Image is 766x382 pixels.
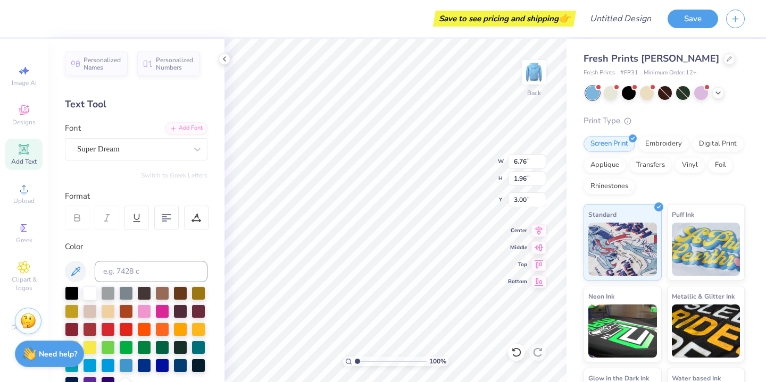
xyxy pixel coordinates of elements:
span: Fresh Prints [584,69,615,78]
span: 👉 [559,12,570,24]
span: Image AI [12,79,37,87]
span: Fresh Prints [PERSON_NAME] [584,52,719,65]
div: Vinyl [675,157,705,173]
span: Upload [13,197,35,205]
div: Transfers [629,157,672,173]
span: Minimum Order: 12 + [644,69,697,78]
span: 100 % [429,356,446,366]
span: Top [508,261,527,268]
img: Standard [588,223,657,276]
div: Back [527,88,541,98]
strong: Need help? [39,349,77,359]
input: Untitled Design [581,8,660,29]
span: Middle [508,244,527,251]
img: Metallic & Glitter Ink [672,304,740,358]
div: Digital Print [692,136,744,152]
div: Add Font [165,122,207,134]
span: Bottom [508,278,527,285]
div: Foil [708,157,733,173]
span: Standard [588,209,617,220]
img: Neon Ink [588,304,657,358]
button: Save [668,10,718,28]
div: Screen Print [584,136,635,152]
div: Save to see pricing and shipping [436,11,573,27]
img: Back [523,62,545,83]
span: Puff Ink [672,209,694,220]
input: e.g. 7428 c [95,261,207,282]
span: Clipart & logos [5,275,43,292]
div: Rhinestones [584,179,635,194]
span: Greek [16,236,32,244]
label: Font [65,122,81,134]
button: Switch to Greek Letters [141,171,207,180]
div: Embroidery [638,136,689,152]
span: # FP31 [620,69,638,78]
span: Designs [12,118,36,126]
span: Personalized Numbers [156,56,194,71]
div: Print Type [584,115,745,127]
div: Text Tool [65,97,207,112]
img: Puff Ink [672,223,740,276]
div: Applique [584,157,626,173]
span: Center [508,227,527,234]
div: Format [65,190,209,202]
span: Personalized Names [84,56,121,71]
div: Color [65,241,207,253]
span: Decorate [11,323,37,332]
span: Neon Ink [588,291,614,302]
span: Metallic & Glitter Ink [672,291,735,302]
span: Add Text [11,157,37,166]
